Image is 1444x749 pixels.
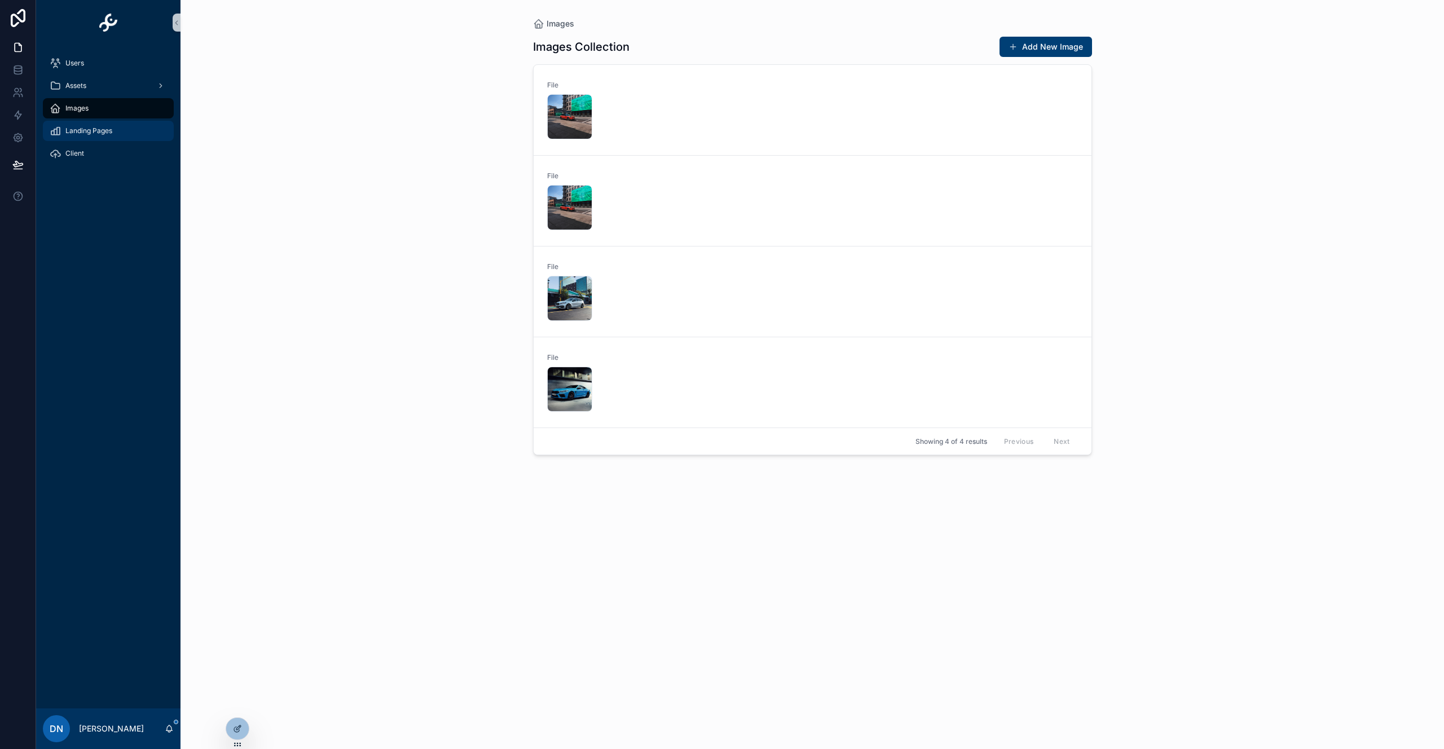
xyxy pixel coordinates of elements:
[547,81,670,90] span: File
[547,262,670,271] span: File
[99,14,117,32] img: App logo
[43,98,174,118] a: Images
[65,59,84,68] span: Users
[65,126,112,135] span: Landing Pages
[547,171,670,180] span: File
[534,337,1091,428] a: File
[36,45,180,178] div: scrollable content
[915,437,987,446] span: Showing 4 of 4 results
[50,722,63,735] span: DN
[547,18,574,29] span: Images
[534,155,1091,246] a: File
[534,246,1091,337] a: File
[65,81,86,90] span: Assets
[79,723,144,734] p: [PERSON_NAME]
[43,53,174,73] a: Users
[533,39,629,55] h1: Images Collection
[547,353,670,362] span: File
[43,143,174,164] a: Client
[534,65,1091,155] a: File
[1000,37,1092,57] button: Add New Image
[65,149,84,158] span: Client
[43,76,174,96] a: Assets
[65,104,89,113] span: Images
[43,121,174,141] a: Landing Pages
[533,18,574,29] a: Images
